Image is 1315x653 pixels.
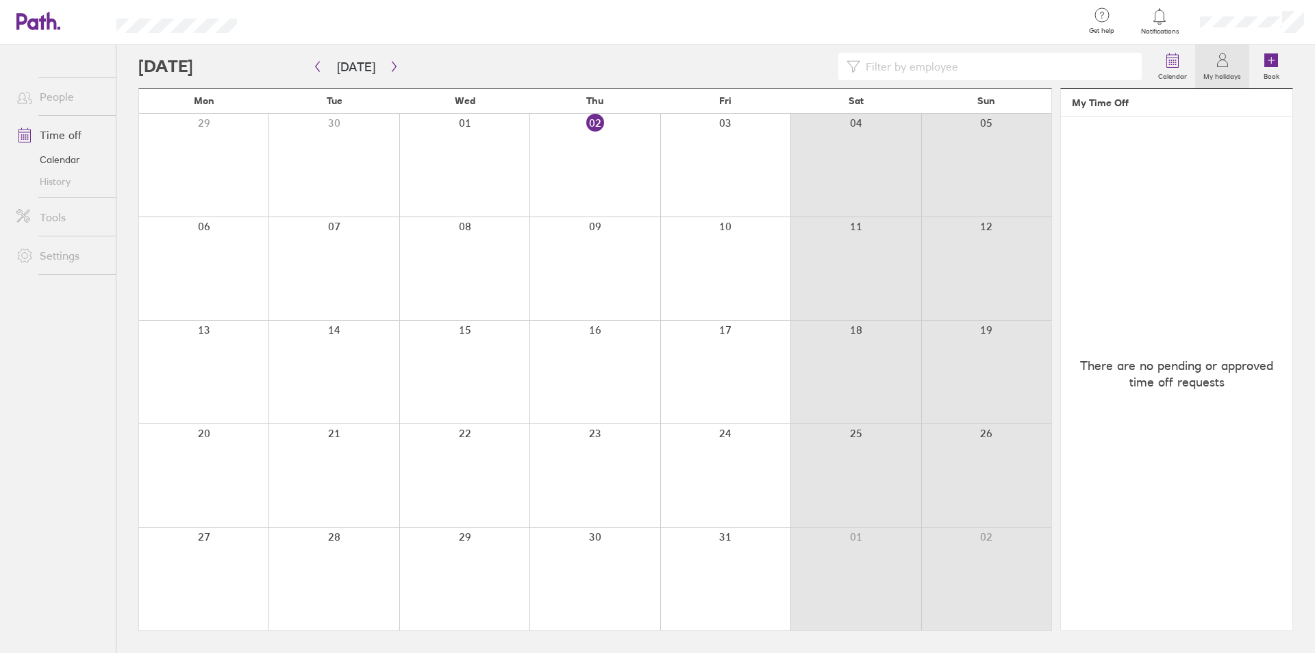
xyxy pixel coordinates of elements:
[1249,45,1293,88] a: Book
[1138,27,1182,36] span: Notifications
[860,53,1134,79] input: Filter by employee
[849,95,864,106] span: Sat
[327,95,342,106] span: Tue
[5,204,116,231] a: Tools
[194,95,214,106] span: Mon
[5,121,116,149] a: Time off
[1061,89,1292,117] header: My Time Off
[326,56,386,78] button: [DATE]
[5,171,116,193] a: History
[977,95,995,106] span: Sun
[1079,27,1124,35] span: Get help
[1150,69,1195,81] label: Calendar
[719,95,731,106] span: Fri
[1255,69,1288,81] label: Book
[455,95,475,106] span: Wed
[5,242,116,269] a: Settings
[1138,7,1182,36] a: Notifications
[5,149,116,171] a: Calendar
[1150,45,1195,88] a: Calendar
[5,83,116,110] a: People
[1061,117,1292,630] div: There are no pending or approved time off requests
[586,95,603,106] span: Thu
[1195,45,1249,88] a: My holidays
[1195,69,1249,81] label: My holidays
